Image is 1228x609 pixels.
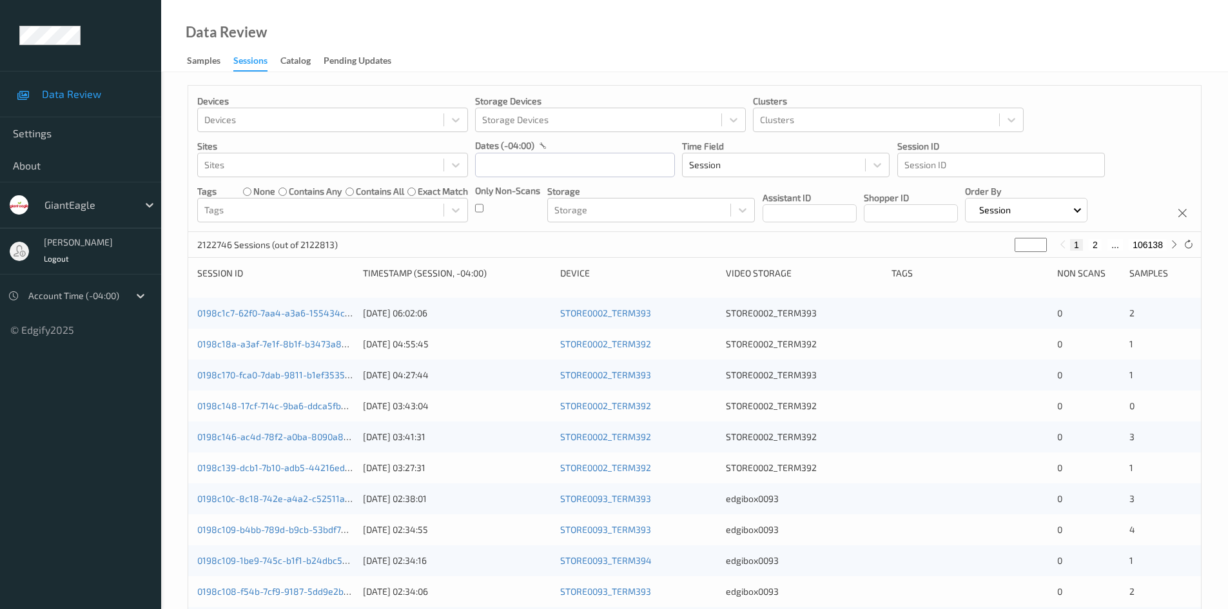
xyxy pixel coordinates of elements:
[475,95,746,108] p: Storage Devices
[1057,400,1062,411] span: 0
[197,369,362,380] a: 0198c170-fca0-7dab-9811-b1ef353515fe
[892,267,1048,280] div: Tags
[726,523,882,536] div: edgibox0093
[363,523,551,536] div: [DATE] 02:34:55
[560,431,651,442] a: STORE0002_TERM392
[363,338,551,351] div: [DATE] 04:55:45
[1057,267,1120,280] div: Non Scans
[726,338,882,351] div: STORE0002_TERM392
[726,554,882,567] div: edgibox0093
[197,431,373,442] a: 0198c146-ac4d-78f2-a0ba-8090a8fd253d
[1129,586,1135,597] span: 2
[1057,524,1062,535] span: 0
[726,400,882,412] div: STORE0002_TERM392
[560,462,651,473] a: STORE0002_TERM392
[187,54,220,70] div: Samples
[1057,307,1062,318] span: 0
[560,493,651,504] a: STORE0093_TERM393
[197,307,370,318] a: 0198c1c7-62f0-7aa4-a3a6-155434c6ed7b
[560,369,651,380] a: STORE0002_TERM393
[726,369,882,382] div: STORE0002_TERM393
[726,585,882,598] div: edgibox0093
[363,400,551,412] div: [DATE] 03:43:04
[363,430,551,443] div: [DATE] 03:41:31
[1129,493,1135,504] span: 3
[363,554,551,567] div: [DATE] 02:34:16
[475,184,540,197] p: Only Non-Scans
[324,52,404,70] a: Pending Updates
[1057,493,1062,504] span: 0
[1057,338,1062,349] span: 0
[197,140,468,153] p: Sites
[253,185,275,198] label: none
[280,54,311,70] div: Catalog
[197,400,367,411] a: 0198c148-17cf-714c-9ba6-ddca5fb42eab
[1089,239,1102,251] button: 2
[197,524,372,535] a: 0198c109-b4bb-789d-b9cb-53bdf786002c
[197,238,338,251] p: 2122746 Sessions (out of 2122813)
[363,585,551,598] div: [DATE] 02:34:06
[726,307,882,320] div: STORE0002_TERM393
[1129,462,1133,473] span: 1
[682,140,890,153] p: Time Field
[1129,524,1135,535] span: 4
[197,555,369,566] a: 0198c109-1be9-745c-b1f1-b24dbc505224
[197,462,368,473] a: 0198c139-dcb1-7b10-adb5-44216ed5f72d
[197,185,217,198] p: Tags
[560,555,652,566] a: STORE0093_TERM394
[975,204,1015,217] p: Session
[763,191,857,204] p: Assistant ID
[475,139,534,152] p: dates (-04:00)
[547,185,755,198] p: Storage
[197,493,371,504] a: 0198c10c-8c18-742e-a4a2-c52511a3ae92
[356,185,404,198] label: contains all
[289,185,342,198] label: contains any
[1070,239,1083,251] button: 1
[1129,431,1135,442] span: 3
[560,400,651,411] a: STORE0002_TERM392
[186,26,267,39] div: Data Review
[864,191,958,204] p: Shopper ID
[197,95,468,108] p: Devices
[233,52,280,72] a: Sessions
[1129,555,1133,566] span: 1
[560,586,651,597] a: STORE0093_TERM393
[1129,239,1167,251] button: 106138
[280,52,324,70] a: Catalog
[363,492,551,505] div: [DATE] 02:38:01
[560,307,651,318] a: STORE0002_TERM393
[1057,431,1062,442] span: 0
[897,140,1105,153] p: Session ID
[560,267,717,280] div: Device
[965,185,1088,198] p: Order By
[324,54,391,70] div: Pending Updates
[1057,555,1062,566] span: 0
[1129,400,1135,411] span: 0
[726,267,882,280] div: Video Storage
[197,338,365,349] a: 0198c18a-a3af-7e1f-8b1f-b3473a8e3acf
[363,461,551,474] div: [DATE] 03:27:31
[560,524,651,535] a: STORE0093_TERM393
[726,430,882,443] div: STORE0002_TERM392
[197,586,369,597] a: 0198c108-f54b-7cf9-9187-5dd9e2b6caa2
[1057,369,1062,380] span: 0
[1057,462,1062,473] span: 0
[363,267,551,280] div: Timestamp (Session, -04:00)
[197,267,354,280] div: Session ID
[363,307,551,320] div: [DATE] 06:02:06
[1057,586,1062,597] span: 0
[1107,239,1123,251] button: ...
[363,369,551,382] div: [DATE] 04:27:44
[1129,369,1133,380] span: 1
[726,461,882,474] div: STORE0002_TERM392
[1129,338,1133,349] span: 1
[560,338,651,349] a: STORE0002_TERM392
[753,95,1024,108] p: Clusters
[1129,267,1192,280] div: Samples
[726,492,882,505] div: edgibox0093
[418,185,468,198] label: exact match
[187,52,233,70] a: Samples
[233,54,268,72] div: Sessions
[1129,307,1135,318] span: 2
